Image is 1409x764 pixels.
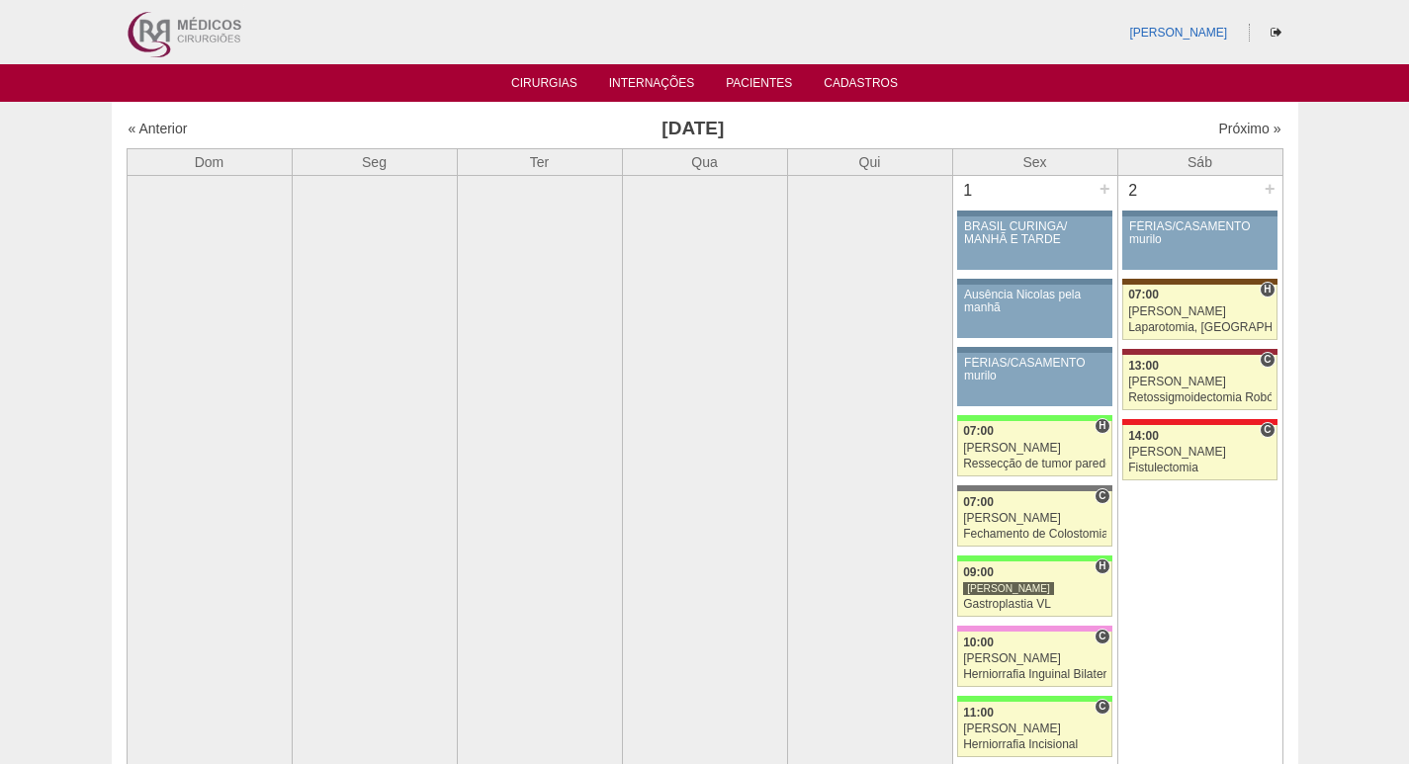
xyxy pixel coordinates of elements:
[292,148,457,175] th: Seg
[1118,176,1149,206] div: 2
[963,512,1106,525] div: [PERSON_NAME]
[964,289,1105,314] div: Ausência Nicolas pela manhã
[1095,418,1109,434] span: Hospital
[1129,220,1271,246] div: FÉRIAS/CASAMENTO murilo
[957,347,1111,353] div: Key: Aviso
[1128,288,1159,301] span: 07:00
[1128,359,1159,373] span: 13:00
[787,148,952,175] th: Qui
[726,76,792,96] a: Pacientes
[957,415,1111,421] div: Key: Brasil
[963,706,994,720] span: 11:00
[957,702,1111,757] a: C 11:00 [PERSON_NAME] Herniorrafia Incisional
[963,581,1054,596] div: [PERSON_NAME]
[1122,216,1277,270] a: FÉRIAS/CASAMENTO murilo
[1129,26,1227,40] a: [PERSON_NAME]
[1218,121,1280,136] a: Próximo »
[963,636,994,649] span: 10:00
[1122,355,1277,410] a: C 13:00 [PERSON_NAME] Retossigmoidectomia Robótica
[824,76,898,96] a: Cadastros
[1095,699,1109,715] span: Consultório
[957,216,1111,270] a: BRASIL CURINGA/ MANHÃ E TARDE
[1117,148,1282,175] th: Sáb
[1122,419,1277,425] div: Key: Assunção
[963,495,994,509] span: 07:00
[963,668,1106,681] div: Herniorrafia Inguinal Bilateral
[957,211,1111,216] div: Key: Aviso
[963,442,1106,455] div: [PERSON_NAME]
[1128,446,1272,459] div: [PERSON_NAME]
[957,696,1111,702] div: Key: Brasil
[957,421,1111,476] a: H 07:00 [PERSON_NAME] Ressecção de tumor parede abdominal pélvica
[1122,425,1277,480] a: C 14:00 [PERSON_NAME] Fistulectomia
[1262,176,1278,202] div: +
[963,458,1106,470] div: Ressecção de tumor parede abdominal pélvica
[1095,488,1109,504] span: Consultório
[457,148,622,175] th: Ter
[1128,376,1272,388] div: [PERSON_NAME]
[963,528,1106,541] div: Fechamento de Colostomia ou Enterostomia
[963,722,1106,735] div: [PERSON_NAME]
[127,148,292,175] th: Dom
[957,279,1111,285] div: Key: Aviso
[1260,422,1275,438] span: Consultório
[1122,349,1277,355] div: Key: Sírio Libanês
[963,598,1106,611] div: Gastroplastia VL
[963,738,1106,751] div: Herniorrafia Incisional
[1095,558,1109,574] span: Hospital
[1128,429,1159,443] span: 14:00
[1128,391,1272,404] div: Retossigmoidectomia Robótica
[963,424,994,438] span: 07:00
[964,357,1105,382] div: FÉRIAS/CASAMENTO murilo
[404,115,981,143] h3: [DATE]
[957,632,1111,687] a: C 10:00 [PERSON_NAME] Herniorrafia Inguinal Bilateral
[129,121,188,136] a: « Anterior
[964,220,1105,246] div: BRASIL CURINGA/ MANHÃ E TARDE
[1271,27,1281,39] i: Sair
[957,285,1111,338] a: Ausência Nicolas pela manhã
[957,561,1111,617] a: H 09:00 [PERSON_NAME] Gastroplastia VL
[1095,629,1109,644] span: Consultório
[1122,211,1277,216] div: Key: Aviso
[952,148,1117,175] th: Sex
[957,353,1111,406] a: FÉRIAS/CASAMENTO murilo
[622,148,787,175] th: Qua
[1128,462,1272,474] div: Fistulectomia
[1122,279,1277,285] div: Key: Santa Joana
[963,565,994,579] span: 09:00
[1128,305,1272,318] div: [PERSON_NAME]
[957,626,1111,632] div: Key: Albert Einstein
[609,76,695,96] a: Internações
[953,176,984,206] div: 1
[1260,352,1275,368] span: Consultório
[957,555,1111,561] div: Key: Brasil
[1097,176,1113,202] div: +
[957,491,1111,547] a: C 07:00 [PERSON_NAME] Fechamento de Colostomia ou Enterostomia
[963,652,1106,665] div: [PERSON_NAME]
[1260,282,1275,297] span: Hospital
[1122,285,1277,340] a: H 07:00 [PERSON_NAME] Laparotomia, [GEOGRAPHIC_DATA], Drenagem, Bridas
[511,76,577,96] a: Cirurgias
[957,485,1111,491] div: Key: Santa Catarina
[1128,321,1272,334] div: Laparotomia, [GEOGRAPHIC_DATA], Drenagem, Bridas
